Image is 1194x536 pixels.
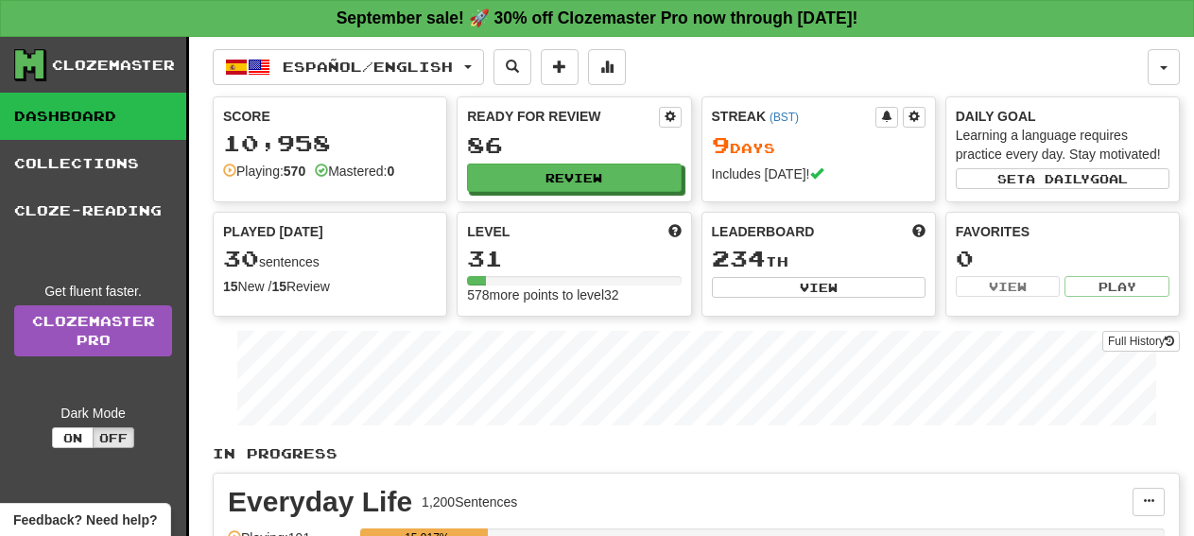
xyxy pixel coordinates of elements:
[467,285,681,304] div: 578 more points to level 32
[213,444,1180,463] p: In Progress
[271,279,286,294] strong: 15
[712,107,875,126] div: Streak
[223,222,323,241] span: Played [DATE]
[770,111,799,124] a: (BST)
[387,164,394,179] strong: 0
[956,126,1169,164] div: Learning a language requires practice every day. Stay motivated!
[956,276,1061,297] button: View
[956,168,1169,189] button: Seta dailygoal
[283,59,453,75] span: Español / English
[284,164,305,179] strong: 570
[315,162,394,181] div: Mastered:
[712,247,926,271] div: th
[52,56,175,75] div: Clozemaster
[228,488,412,516] div: Everyday Life
[712,131,730,158] span: 9
[337,9,858,27] strong: September sale! 🚀 30% off Clozemaster Pro now through [DATE]!
[493,49,531,85] button: Search sentences
[668,222,682,241] span: Score more points to level up
[912,222,926,241] span: This week in points, UTC
[93,427,134,448] button: Off
[223,131,437,155] div: 10,958
[14,305,172,356] a: ClozemasterPro
[223,107,437,126] div: Score
[956,247,1169,270] div: 0
[467,164,681,192] button: Review
[223,245,259,271] span: 30
[213,49,484,85] button: Español/English
[52,427,94,448] button: On
[467,247,681,270] div: 31
[1102,331,1180,352] button: Full History
[467,133,681,157] div: 86
[956,222,1169,241] div: Favorites
[588,49,626,85] button: More stats
[223,162,305,181] div: Playing:
[712,133,926,158] div: Day s
[13,510,157,529] span: Open feedback widget
[712,222,815,241] span: Leaderboard
[223,247,437,271] div: sentences
[1026,172,1090,185] span: a daily
[14,404,172,423] div: Dark Mode
[712,245,766,271] span: 234
[223,277,437,296] div: New / Review
[541,49,579,85] button: Add sentence to collection
[467,107,658,126] div: Ready for Review
[956,107,1169,126] div: Daily Goal
[712,277,926,298] button: View
[712,164,926,183] div: Includes [DATE]!
[422,493,517,511] div: 1,200 Sentences
[223,279,238,294] strong: 15
[467,222,510,241] span: Level
[14,282,172,301] div: Get fluent faster.
[1064,276,1169,297] button: Play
